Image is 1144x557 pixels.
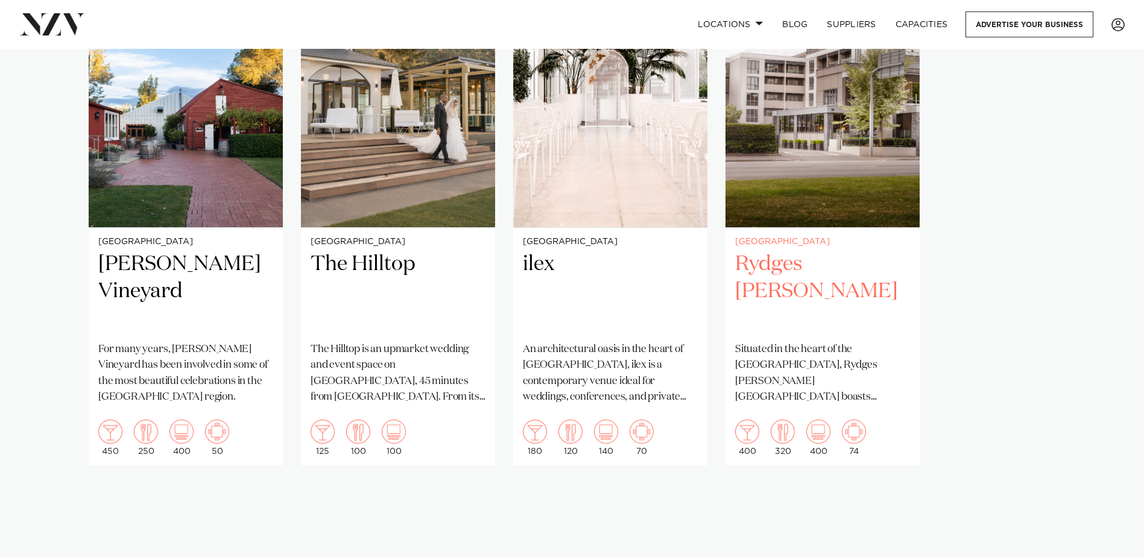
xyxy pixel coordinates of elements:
[169,420,194,456] div: 400
[523,420,547,444] img: cocktail.png
[523,238,698,247] small: [GEOGRAPHIC_DATA]
[630,420,654,456] div: 70
[523,342,698,405] p: An architectural oasis in the heart of [GEOGRAPHIC_DATA], ilex is a contemporary venue ideal for ...
[311,420,335,456] div: 125
[842,420,866,444] img: meeting.png
[771,420,795,444] img: dining.png
[346,420,370,444] img: dining.png
[169,420,194,444] img: theatre.png
[806,420,830,444] img: theatre.png
[205,420,229,456] div: 50
[311,342,485,405] p: The Hilltop is an upmarket wedding and event space on [GEOGRAPHIC_DATA], 45 minutes from [GEOGRAP...
[594,420,618,456] div: 140
[886,11,958,37] a: Capacities
[346,420,370,456] div: 100
[817,11,885,37] a: SUPPLIERS
[735,342,910,405] p: Situated in the heart of the [GEOGRAPHIC_DATA], Rydges [PERSON_NAME] [GEOGRAPHIC_DATA] boasts spa...
[558,420,583,456] div: 120
[594,420,618,444] img: theatre.png
[842,420,866,456] div: 74
[523,420,547,456] div: 180
[19,13,85,35] img: nzv-logo.png
[735,420,759,444] img: cocktail.png
[688,11,773,37] a: Locations
[98,251,273,332] h2: [PERSON_NAME] Vineyard
[311,251,485,332] h2: The Hilltop
[806,420,830,456] div: 400
[735,238,910,247] small: [GEOGRAPHIC_DATA]
[735,251,910,332] h2: Rydges [PERSON_NAME]
[311,238,485,247] small: [GEOGRAPHIC_DATA]
[382,420,406,456] div: 100
[205,420,229,444] img: meeting.png
[98,420,122,456] div: 450
[311,420,335,444] img: cocktail.png
[134,420,158,444] img: dining.png
[965,11,1093,37] a: Advertise your business
[382,420,406,444] img: theatre.png
[98,342,273,405] p: For many years, [PERSON_NAME] Vineyard has been involved in some of the most beautiful celebratio...
[523,251,698,332] h2: ilex
[773,11,817,37] a: BLOG
[98,238,273,247] small: [GEOGRAPHIC_DATA]
[771,420,795,456] div: 320
[134,420,158,456] div: 250
[735,420,759,456] div: 400
[558,420,583,444] img: dining.png
[98,420,122,444] img: cocktail.png
[630,420,654,444] img: meeting.png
